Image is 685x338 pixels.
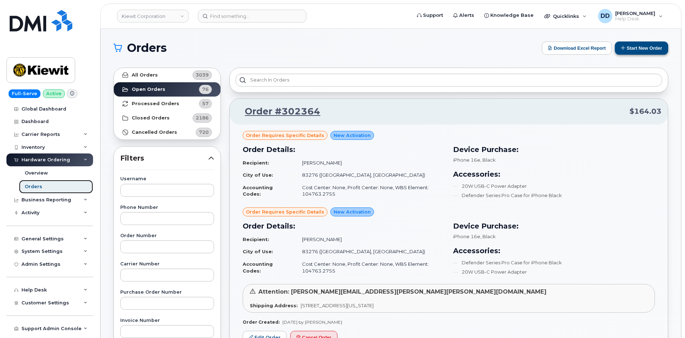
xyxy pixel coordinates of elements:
h3: Accessories: [453,169,655,180]
label: Purchase Order Number [120,290,214,295]
strong: Open Orders [132,87,165,92]
a: Processed Orders57 [114,97,220,111]
li: 20W USB-C Power Adapter [453,183,655,190]
a: Open Orders76 [114,82,220,97]
strong: Accounting Codes: [243,261,273,274]
li: 20W USB-C Power Adapter [453,269,655,275]
span: 3039 [196,72,209,78]
span: iPhone 16e [453,234,480,239]
label: Carrier Number [120,262,214,266]
td: [PERSON_NAME] [296,157,444,169]
strong: City of Use: [243,249,273,254]
label: Invoice Number [120,318,214,323]
span: , Black [480,234,496,239]
span: 720 [199,129,209,136]
strong: Cancelled Orders [132,129,177,135]
span: 2186 [196,114,209,121]
td: 83276 ([GEOGRAPHIC_DATA], [GEOGRAPHIC_DATA]) [296,169,444,181]
td: [PERSON_NAME] [296,233,444,246]
h3: Device Purchase: [453,144,655,155]
label: Phone Number [120,205,214,210]
span: Filters [120,153,208,163]
input: Search in orders [235,74,662,87]
h3: Accessories: [453,245,655,256]
strong: Processed Orders [132,101,179,107]
li: Defender Series Pro Case for iPhone Black [453,259,655,266]
span: 57 [202,100,209,107]
span: Order requires Specific details [246,209,324,215]
td: Cost Center: None, Profit Center: None, WBS Element: 104763.2755 [296,181,444,200]
strong: Recipient: [243,160,269,166]
span: New Activation [334,209,371,215]
span: Attention: [PERSON_NAME][EMAIL_ADDRESS][PERSON_NAME][PERSON_NAME][DOMAIN_NAME] [258,288,546,295]
strong: Accounting Codes: [243,185,273,197]
span: Order requires Specific details [246,132,324,139]
label: Order Number [120,234,214,238]
li: Defender Series Pro Case for iPhone Black [453,192,655,199]
h3: Order Details: [243,144,444,155]
strong: All Orders [132,72,158,78]
strong: Order Created: [243,319,280,325]
strong: Closed Orders [132,115,170,121]
span: , Black [480,157,496,163]
td: 83276 ([GEOGRAPHIC_DATA], [GEOGRAPHIC_DATA]) [296,245,444,258]
span: iPhone 16e [453,157,480,163]
span: 76 [202,86,209,93]
a: All Orders3039 [114,68,220,82]
span: [DATE] by [PERSON_NAME] [282,319,342,325]
button: Download Excel Report [542,41,612,55]
span: [STREET_ADDRESS][US_STATE] [301,303,374,308]
td: Cost Center: None, Profit Center: None, WBS Element: 104763.2755 [296,258,444,277]
label: Username [120,177,214,181]
button: Start New Order [615,41,668,55]
strong: Shipping Address: [250,303,298,308]
a: Cancelled Orders720 [114,125,220,139]
h3: Order Details: [243,221,444,231]
span: New Activation [334,132,371,139]
strong: City of Use: [243,172,273,178]
h3: Device Purchase: [453,221,655,231]
iframe: Messenger Launcher [654,307,680,333]
strong: Recipient: [243,236,269,242]
span: Orders [127,43,167,53]
span: $164.03 [630,106,661,117]
a: Closed Orders2186 [114,111,220,125]
a: Order #302364 [236,105,320,118]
